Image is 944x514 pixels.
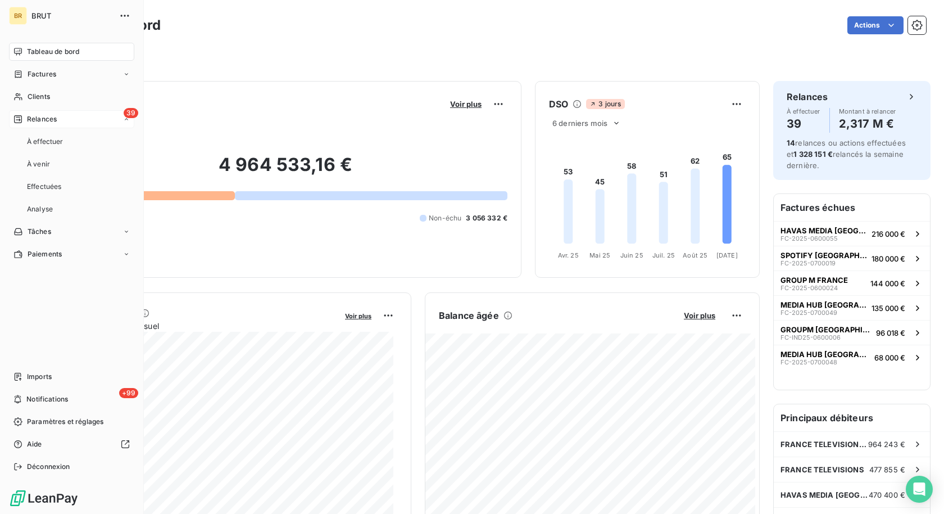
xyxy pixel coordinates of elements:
span: 14 [787,138,795,147]
img: Logo LeanPay [9,489,79,507]
tspan: Août 25 [683,251,707,259]
span: 180 000 € [872,254,905,263]
span: Effectuées [27,182,62,192]
span: FC-2025-0700019 [780,260,836,267]
span: FRANCE TELEVISIONS [780,465,864,474]
span: À effectuer [27,137,63,147]
h4: 2,317 M € [839,115,896,133]
span: Aide [27,439,42,449]
span: 68 000 € [874,353,905,362]
button: MEDIA HUB [GEOGRAPHIC_DATA]FC-2025-070004868 000 € [774,345,930,369]
h6: Balance âgée [439,309,499,322]
span: FC-2025-0600024 [780,285,838,291]
button: Voir plus [680,310,719,321]
tspan: Avr. 25 [558,251,579,259]
h4: 39 [787,115,820,133]
button: Actions [847,16,904,34]
button: MEDIA HUB [GEOGRAPHIC_DATA]FC-2025-0700049135 000 € [774,295,930,320]
span: Analyse [27,204,53,214]
span: 216 000 € [872,229,905,238]
span: À effectuer [787,108,820,115]
span: 470 400 € [869,490,905,499]
span: relances ou actions effectuées et relancés la semaine dernière. [787,138,906,170]
tspan: Juil. 25 [652,251,675,259]
a: Aide [9,435,134,453]
button: SPOTIFY [GEOGRAPHIC_DATA]FC-2025-0700019180 000 € [774,246,930,270]
span: MEDIA HUB [GEOGRAPHIC_DATA] [780,350,870,359]
tspan: [DATE] [716,251,738,259]
span: BRUT [31,11,112,20]
span: Tâches [28,227,51,237]
div: BR [9,7,27,25]
tspan: Mai 25 [589,251,610,259]
span: +99 [119,388,138,398]
span: Déconnexion [27,462,70,472]
span: HAVAS MEDIA [GEOGRAPHIC_DATA] [780,490,869,499]
span: Voir plus [345,312,371,320]
span: MEDIA HUB [GEOGRAPHIC_DATA] [780,300,867,309]
span: 964 243 € [868,440,905,449]
button: Voir plus [342,310,375,321]
span: 6 derniers mois [552,119,607,128]
span: Notifications [26,394,68,404]
span: Chiffre d'affaires mensuel [63,320,337,332]
span: SPOTIFY [GEOGRAPHIC_DATA] [780,251,867,260]
button: GROUPM [GEOGRAPHIC_DATA]FC-IND25-060000696 018 € [774,320,930,345]
span: Montant à relancer [839,108,896,115]
h6: Principaux débiteurs [774,404,930,431]
span: Factures [28,69,56,79]
span: Non-échu [429,213,461,223]
span: Paramètres et réglages [27,417,103,427]
span: FC-2025-0600055 [780,235,838,242]
span: Imports [27,372,52,382]
span: Voir plus [450,100,482,109]
span: 135 000 € [872,304,905,313]
h6: DSO [549,97,568,111]
span: GROUPM [GEOGRAPHIC_DATA] [780,325,872,334]
span: 39 [124,108,138,118]
h6: Relances [787,90,828,103]
span: Paiements [28,249,62,259]
span: 144 000 € [870,279,905,288]
h6: Factures échues [774,194,930,221]
tspan: Juin 25 [620,251,643,259]
span: 477 855 € [869,465,905,474]
span: À venir [27,159,50,169]
span: 3 jours [586,99,624,109]
span: 96 018 € [876,328,905,337]
span: FRANCE TELEVISION PUBLICITE [780,440,868,449]
button: GROUP M FRANCEFC-2025-0600024144 000 € [774,270,930,295]
span: GROUP M FRANCE [780,276,848,285]
span: HAVAS MEDIA [GEOGRAPHIC_DATA] [780,226,867,235]
span: FC-IND25-0600006 [780,334,841,341]
span: 3 056 332 € [466,213,507,223]
span: FC-2025-0700048 [780,359,837,366]
button: HAVAS MEDIA [GEOGRAPHIC_DATA]FC-2025-0600055216 000 € [774,221,930,246]
div: Open Intercom Messenger [906,476,933,503]
h2: 4 964 533,16 € [63,154,507,187]
span: Tableau de bord [27,47,79,57]
span: Voir plus [684,311,715,320]
span: 1 328 151 € [793,150,833,159]
span: Relances [27,114,57,124]
span: FC-2025-0700049 [780,309,837,316]
button: Voir plus [447,99,485,109]
span: Clients [28,92,50,102]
